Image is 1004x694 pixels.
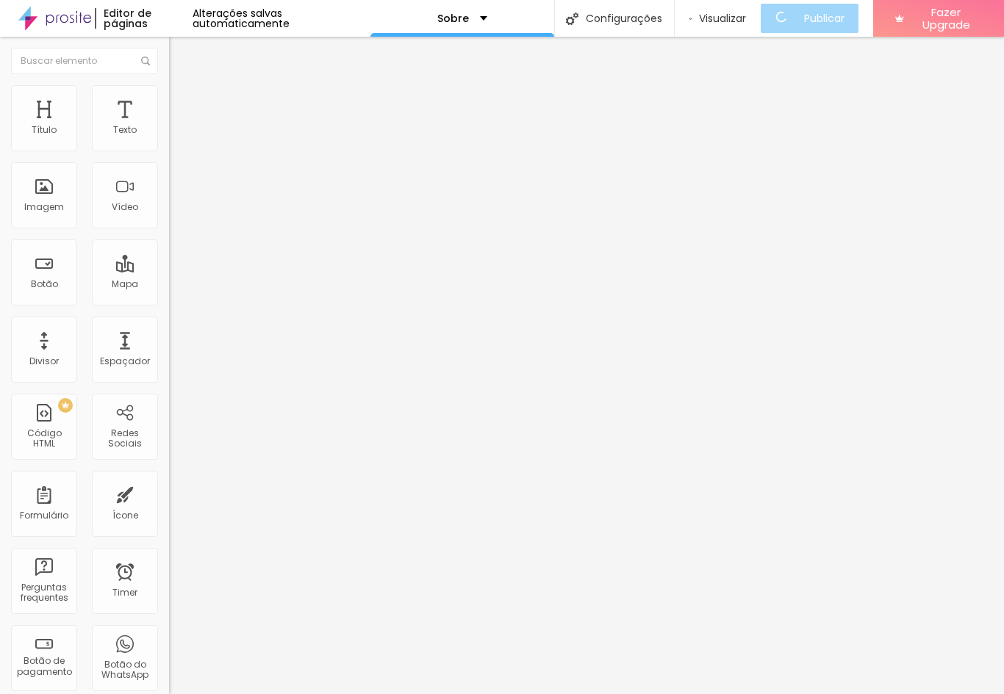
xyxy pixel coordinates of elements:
[20,510,68,521] div: Formulário
[911,6,982,32] span: Fazer Upgrade
[32,125,57,135] div: Título
[95,8,193,29] div: Editor de páginas
[193,8,370,29] div: Alterações salvas automaticamente
[29,356,59,366] div: Divisor
[15,656,73,677] div: Botão de pagamento
[11,48,158,74] input: Buscar elemento
[96,659,154,681] div: Botão do WhatsApp
[112,588,137,598] div: Timer
[112,510,138,521] div: Ícone
[675,4,761,33] button: Visualizar
[566,12,578,25] img: Icone
[804,12,845,24] span: Publicar
[31,279,58,289] div: Botão
[141,57,150,65] img: Icone
[15,428,73,449] div: Código HTML
[699,12,746,24] span: Visualizar
[24,202,64,212] div: Imagem
[96,428,154,449] div: Redes Sociais
[100,356,150,366] div: Espaçador
[761,4,858,33] button: Publicar
[689,12,692,25] img: view-1.svg
[113,125,137,135] div: Texto
[112,279,138,289] div: Mapa
[437,13,469,24] p: Sobre
[15,582,73,604] div: Perguntas frequentes
[112,202,138,212] div: Vídeo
